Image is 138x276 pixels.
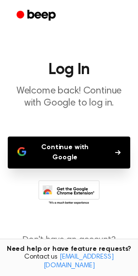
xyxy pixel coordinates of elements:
[8,137,130,169] button: Continue with Google
[6,253,132,270] span: Contact us
[8,234,130,260] p: Don't have an account?
[10,6,64,25] a: Beep
[8,62,130,77] h1: Log In
[44,254,114,269] a: [EMAIL_ADDRESS][DOMAIN_NAME]
[8,85,130,109] p: Welcome back! Continue with Google to log in.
